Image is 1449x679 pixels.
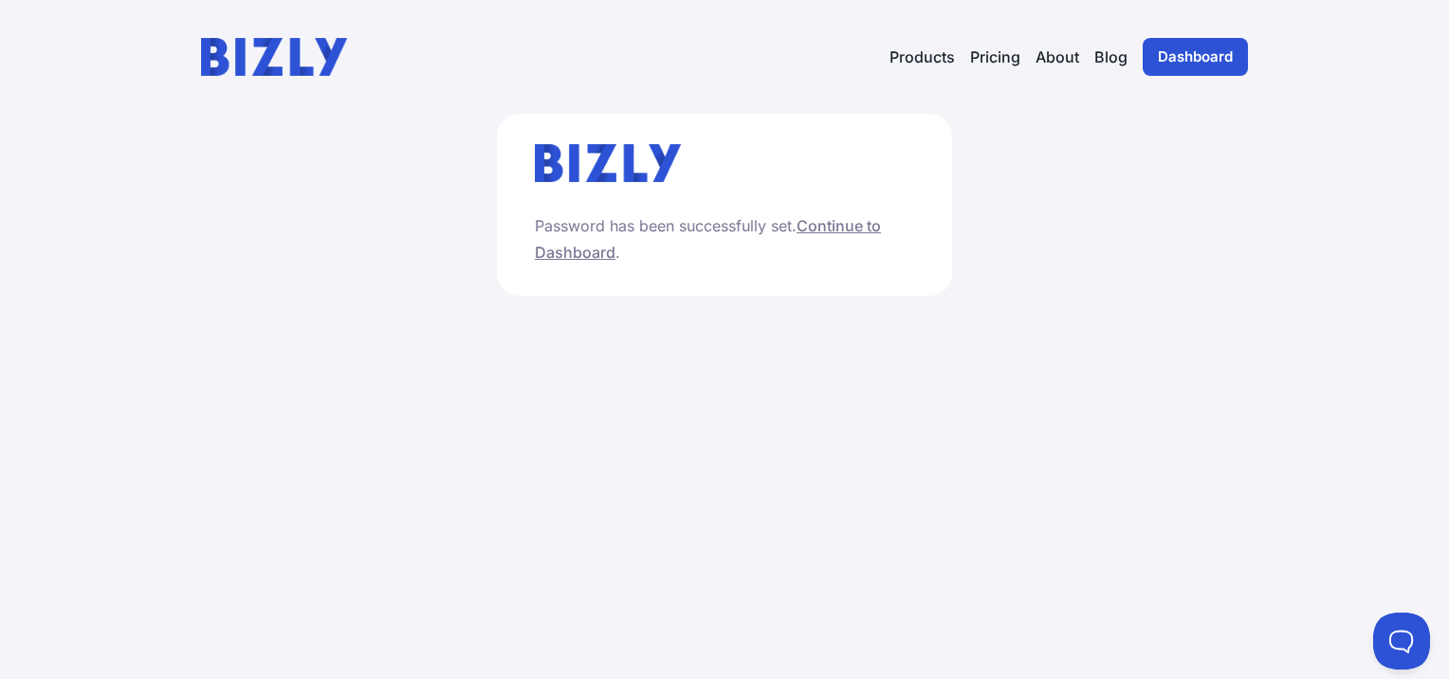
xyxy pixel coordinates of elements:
[970,46,1020,68] a: Pricing
[535,144,681,182] img: bizly_logo.svg
[535,212,914,266] p: Password has been successfully set. .
[1036,46,1079,68] a: About
[1373,613,1430,670] iframe: Toggle Customer Support
[1143,38,1248,76] a: Dashboard
[1094,46,1128,68] a: Blog
[890,46,955,68] button: Products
